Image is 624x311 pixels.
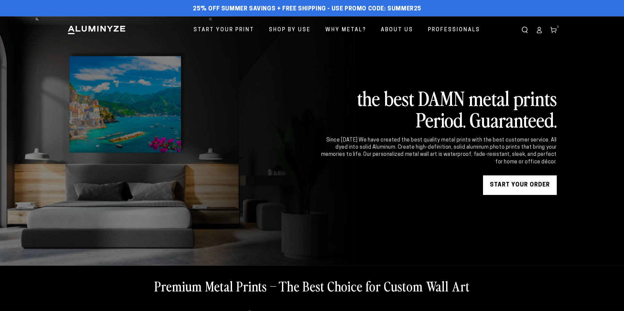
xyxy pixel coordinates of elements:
[428,25,480,35] span: Professionals
[320,87,557,130] h2: the best DAMN metal prints Period. Guaranteed.
[193,6,421,13] span: 25% off Summer Savings + Free Shipping - Use Promo Code: SUMMER25
[154,277,470,294] h2: Premium Metal Prints – The Best Choice for Custom Wall Art
[423,22,485,39] a: Professionals
[483,175,557,195] a: START YOUR Order
[518,23,532,37] summary: Search our site
[320,22,371,39] a: Why Metal?
[557,25,559,29] span: 5
[264,22,316,39] a: Shop By Use
[189,22,259,39] a: Start Your Print
[67,25,126,35] img: Aluminyze
[269,25,311,35] span: Shop By Use
[381,25,413,35] span: About Us
[376,22,418,39] a: About Us
[325,25,366,35] span: Why Metal?
[320,137,557,166] div: Since [DATE] We have created the best quality metal prints with the best customer service. All dy...
[194,25,254,35] span: Start Your Print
